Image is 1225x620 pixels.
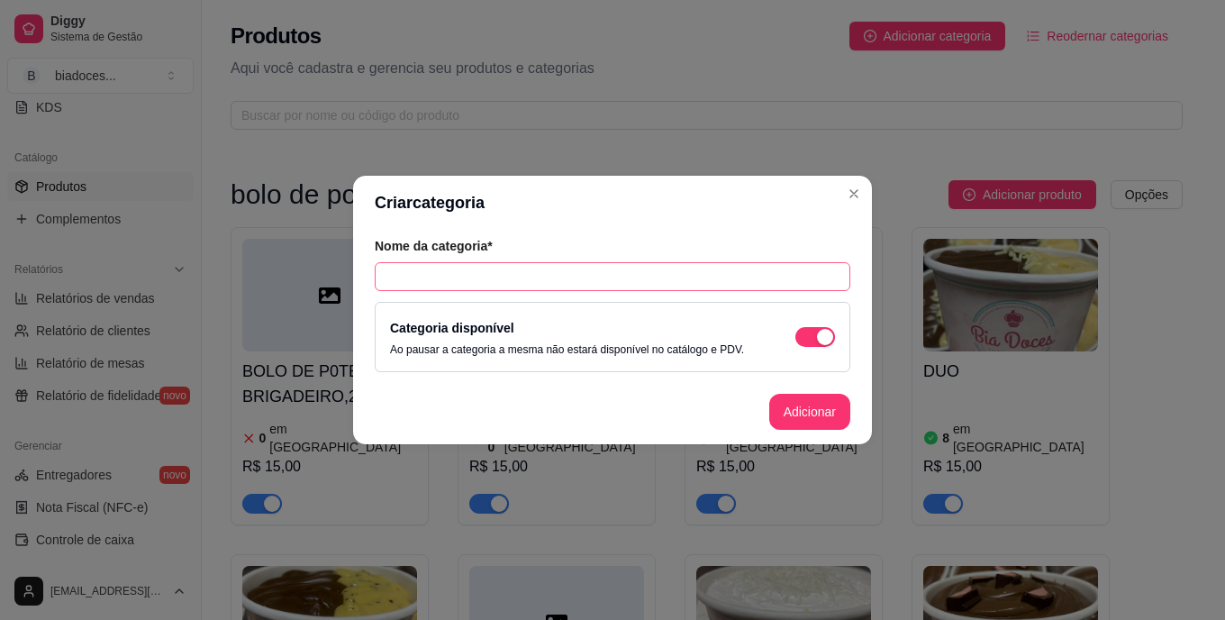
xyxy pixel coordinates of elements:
[839,179,868,208] button: Close
[353,176,872,230] header: Criar categoria
[375,237,850,255] article: Nome da categoria*
[390,342,744,357] p: Ao pausar a categoria a mesma não estará disponível no catálogo e PDV.
[390,321,514,335] label: Categoria disponível
[769,394,850,430] button: Adicionar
